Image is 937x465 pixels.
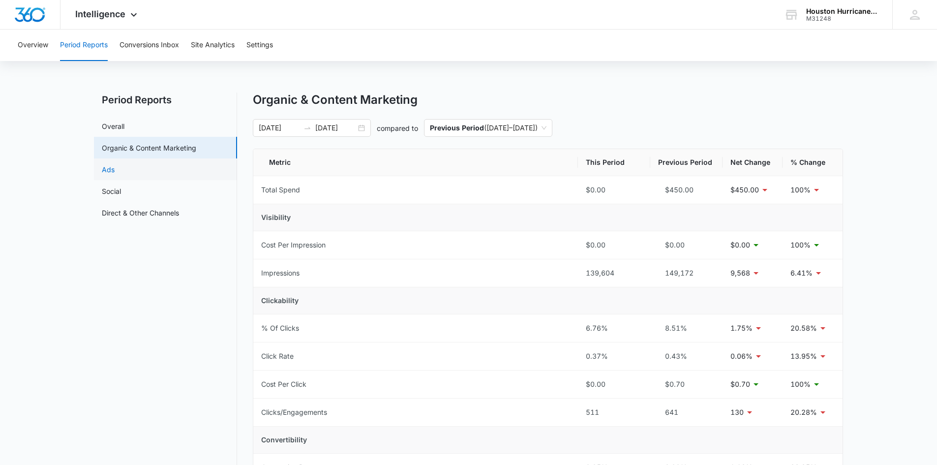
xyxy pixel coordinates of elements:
[586,268,642,279] div: 139,604
[377,123,418,133] p: compared to
[658,268,715,279] div: 149,172
[261,351,294,362] div: Click Rate
[261,185,300,195] div: Total Spend
[102,143,196,153] a: Organic & Content Marketing
[723,149,783,176] th: Net Change
[253,149,578,176] th: Metric
[783,149,843,176] th: % Change
[586,351,642,362] div: 0.37%
[578,149,650,176] th: This Period
[430,124,484,132] p: Previous Period
[658,185,715,195] div: $450.00
[806,15,878,22] div: account id
[650,149,723,176] th: Previous Period
[253,93,418,107] h1: Organic & Content Marketing
[586,323,642,334] div: 6.76%
[658,407,715,418] div: 641
[253,427,843,454] td: Convertibility
[790,351,817,362] p: 13.95%
[806,7,878,15] div: account name
[730,185,759,195] p: $450.00
[730,268,750,279] p: 9,568
[790,185,811,195] p: 100%
[102,164,115,175] a: Ads
[261,240,326,250] div: Cost Per Impression
[586,407,642,418] div: 511
[658,323,715,334] div: 8.51%
[102,208,179,218] a: Direct & Other Channels
[730,407,744,418] p: 130
[790,323,817,334] p: 20.58%
[790,379,811,390] p: 100%
[303,124,311,132] span: to
[790,240,811,250] p: 100%
[261,268,300,279] div: Impressions
[253,287,843,314] td: Clickability
[191,30,235,61] button: Site Analytics
[261,323,299,334] div: % Of Clicks
[658,379,715,390] div: $0.70
[315,123,356,133] input: End date
[658,240,715,250] div: $0.00
[730,323,753,334] p: 1.75%
[730,379,750,390] p: $0.70
[120,30,179,61] button: Conversions Inbox
[430,120,546,136] span: ( [DATE] – [DATE] )
[75,9,125,19] span: Intelligence
[253,204,843,231] td: Visibility
[94,93,237,107] h2: Period Reports
[60,30,108,61] button: Period Reports
[259,123,300,133] input: Start date
[102,121,124,131] a: Overall
[586,240,642,250] div: $0.00
[303,124,311,132] span: swap-right
[730,351,753,362] p: 0.06%
[246,30,273,61] button: Settings
[102,186,121,196] a: Social
[586,185,642,195] div: $0.00
[586,379,642,390] div: $0.00
[261,407,327,418] div: Clicks/Engagements
[658,351,715,362] div: 0.43%
[790,407,817,418] p: 20.28%
[790,268,813,279] p: 6.41%
[261,379,306,390] div: Cost Per Click
[18,30,48,61] button: Overview
[730,240,750,250] p: $0.00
